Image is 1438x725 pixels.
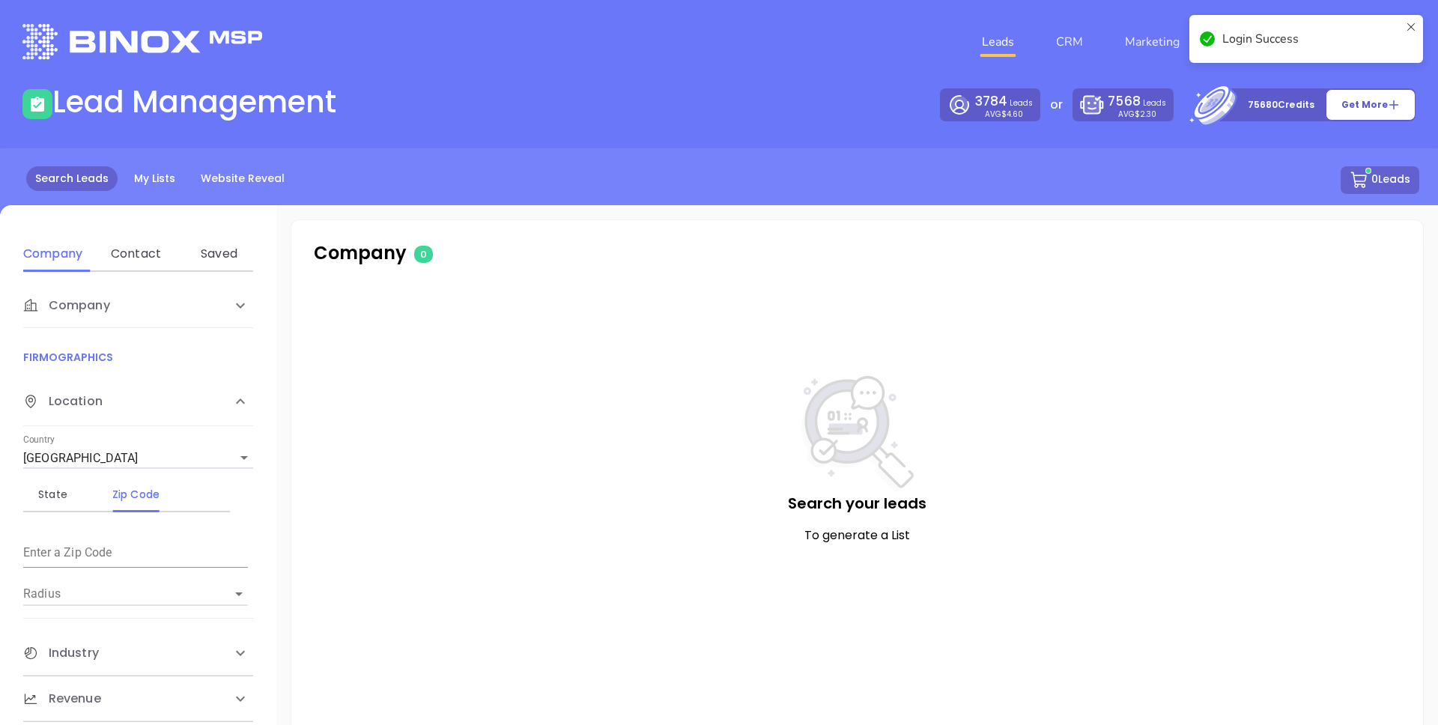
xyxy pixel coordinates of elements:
a: Leads [976,27,1020,57]
p: Leads [1108,92,1165,111]
p: Search your leads [321,492,1393,515]
div: Contact [106,245,166,263]
span: Company [23,297,110,315]
span: Revenue [23,690,101,708]
span: $2.30 [1135,109,1156,120]
div: Saved [189,245,249,263]
div: State [23,485,82,503]
span: 3784 [975,92,1007,110]
p: AVG [985,111,1023,118]
div: Login Success [1222,30,1401,48]
p: Company [314,240,684,267]
p: Leads [975,92,1033,111]
p: AVG [1118,111,1156,118]
a: My Lists [125,166,184,191]
p: 75680 Credits [1248,97,1314,112]
span: Industry [23,644,99,662]
p: FIRMOGRAPHICS [23,349,253,365]
div: Location [23,377,253,426]
div: Revenue [23,676,253,721]
a: CRM [1050,27,1089,57]
a: Marketing [1119,27,1186,57]
a: Search Leads [26,166,118,191]
p: To generate a List [321,527,1393,544]
span: $4.60 [1001,109,1023,120]
label: Country [23,436,55,445]
div: Company [23,283,253,328]
button: 0Leads [1341,166,1419,194]
a: Website Reveal [192,166,294,191]
div: Company [23,245,82,263]
h1: Lead Management [52,84,336,120]
span: 0 [414,246,433,263]
span: 7568 [1108,92,1140,110]
button: Get More [1326,89,1416,121]
div: Zip Code [106,485,166,503]
p: or [1050,96,1063,114]
img: logo [22,24,262,59]
button: Open [228,583,249,604]
span: Location [23,392,103,410]
div: [GEOGRAPHIC_DATA] [23,446,253,470]
div: Industry [23,631,253,676]
img: NoSearch [801,376,914,492]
